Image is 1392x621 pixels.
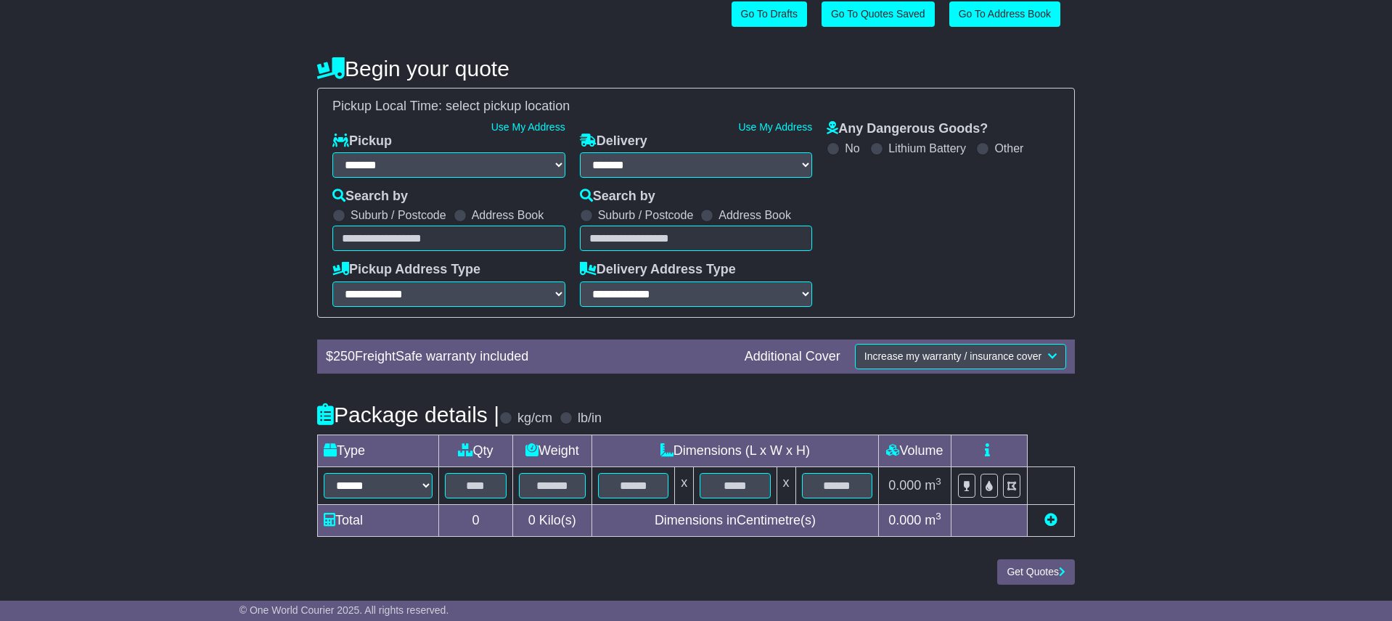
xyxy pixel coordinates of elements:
[855,344,1066,369] button: Increase my warranty / insurance cover
[439,435,513,466] td: Qty
[935,511,941,522] sup: 3
[512,504,591,536] td: Kilo(s)
[949,1,1060,27] a: Go To Address Book
[888,478,921,493] span: 0.000
[318,435,439,466] td: Type
[925,513,941,527] span: m
[1044,513,1057,527] a: Add new item
[845,141,859,155] label: No
[446,99,570,113] span: select pickup location
[318,504,439,536] td: Total
[580,262,736,278] label: Delivery Address Type
[491,121,565,133] a: Use My Address
[822,1,935,27] a: Go To Quotes Saved
[351,208,446,222] label: Suburb / Postcode
[598,208,694,222] label: Suburb / Postcode
[517,411,552,427] label: kg/cm
[878,435,951,466] td: Volume
[737,349,848,365] div: Additional Cover
[997,559,1075,585] button: Get Quotes
[591,435,878,466] td: Dimensions (L x W x H)
[317,403,499,427] h4: Package details |
[325,99,1067,115] div: Pickup Local Time:
[332,262,480,278] label: Pickup Address Type
[777,466,795,504] td: x
[332,133,392,149] label: Pickup
[439,504,513,536] td: 0
[472,208,544,222] label: Address Book
[732,1,807,27] a: Go To Drafts
[591,504,878,536] td: Dimensions in Centimetre(s)
[319,349,737,365] div: $ FreightSafe warranty included
[935,476,941,487] sup: 3
[925,478,941,493] span: m
[738,121,812,133] a: Use My Address
[317,57,1075,81] h4: Begin your quote
[994,141,1023,155] label: Other
[333,349,355,363] span: 250
[512,435,591,466] td: Weight
[888,141,966,155] label: Lithium Battery
[580,189,655,205] label: Search by
[332,189,408,205] label: Search by
[580,133,647,149] label: Delivery
[864,350,1041,362] span: Increase my warranty / insurance cover
[675,466,694,504] td: x
[827,121,988,137] label: Any Dangerous Goods?
[888,513,921,527] span: 0.000
[239,604,449,616] span: © One World Courier 2025. All rights reserved.
[578,411,602,427] label: lb/in
[528,513,536,527] span: 0
[718,208,791,222] label: Address Book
